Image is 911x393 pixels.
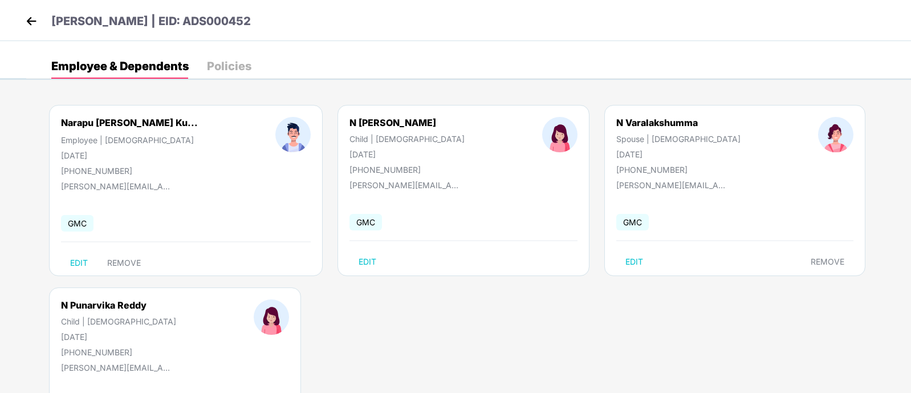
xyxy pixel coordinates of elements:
img: profileImage [254,299,289,335]
div: [DATE] [61,151,198,160]
button: EDIT [349,253,385,271]
p: [PERSON_NAME] | EID: ADS000452 [51,13,251,30]
div: Employee | [DEMOGRAPHIC_DATA] [61,135,198,145]
span: EDIT [625,257,643,266]
span: GMC [616,214,649,230]
div: Narapu [PERSON_NAME] Ku... [61,117,198,128]
img: back [23,13,40,30]
div: N Varalakshumma [616,117,741,128]
span: GMC [61,215,93,232]
span: REMOVE [107,258,141,268]
div: Employee & Dependents [51,60,189,72]
div: Child | [DEMOGRAPHIC_DATA] [61,317,176,326]
div: [PHONE_NUMBER] [616,165,741,175]
div: [DATE] [616,149,741,159]
div: [DATE] [61,332,176,342]
div: Spouse | [DEMOGRAPHIC_DATA] [616,134,741,144]
span: REMOVE [811,257,844,266]
button: REMOVE [802,253,853,271]
span: GMC [349,214,382,230]
span: EDIT [359,257,376,266]
div: [PERSON_NAME][EMAIL_ADDRESS][DOMAIN_NAME] [61,363,175,372]
button: EDIT [61,254,97,272]
button: REMOVE [98,254,150,272]
img: profileImage [542,117,577,152]
div: [PERSON_NAME][EMAIL_ADDRESS][DOMAIN_NAME] [61,181,175,191]
img: profileImage [275,117,311,152]
div: [PHONE_NUMBER] [61,347,176,357]
div: N [PERSON_NAME] [349,117,465,128]
img: profileImage [818,117,853,152]
div: [PERSON_NAME][EMAIL_ADDRESS][DOMAIN_NAME] [616,180,730,190]
div: [PHONE_NUMBER] [61,166,198,176]
div: [PERSON_NAME][EMAIL_ADDRESS][DOMAIN_NAME] [349,180,463,190]
div: [PHONE_NUMBER] [349,165,465,175]
div: Child | [DEMOGRAPHIC_DATA] [349,134,465,144]
div: N Punarvika Reddy [61,299,176,311]
div: Policies [207,60,251,72]
button: EDIT [616,253,652,271]
div: [DATE] [349,149,465,159]
span: EDIT [70,258,88,268]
